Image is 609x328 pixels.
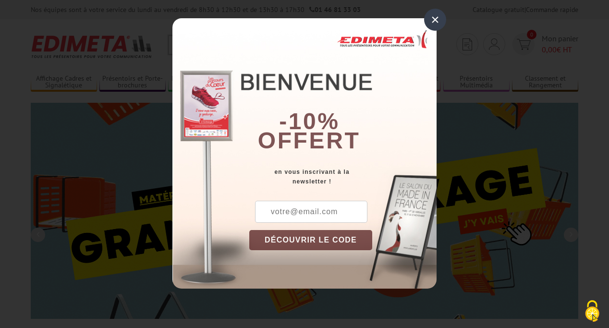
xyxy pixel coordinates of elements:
input: votre@email.com [255,201,367,223]
img: Cookies (fenêtre modale) [580,299,604,323]
button: Cookies (fenêtre modale) [575,295,609,328]
font: offert [258,128,361,153]
button: DÉCOUVRIR LE CODE [249,230,372,250]
b: -10% [279,109,340,134]
div: en vous inscrivant à la newsletter ! [249,167,437,186]
div: × [424,9,446,31]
